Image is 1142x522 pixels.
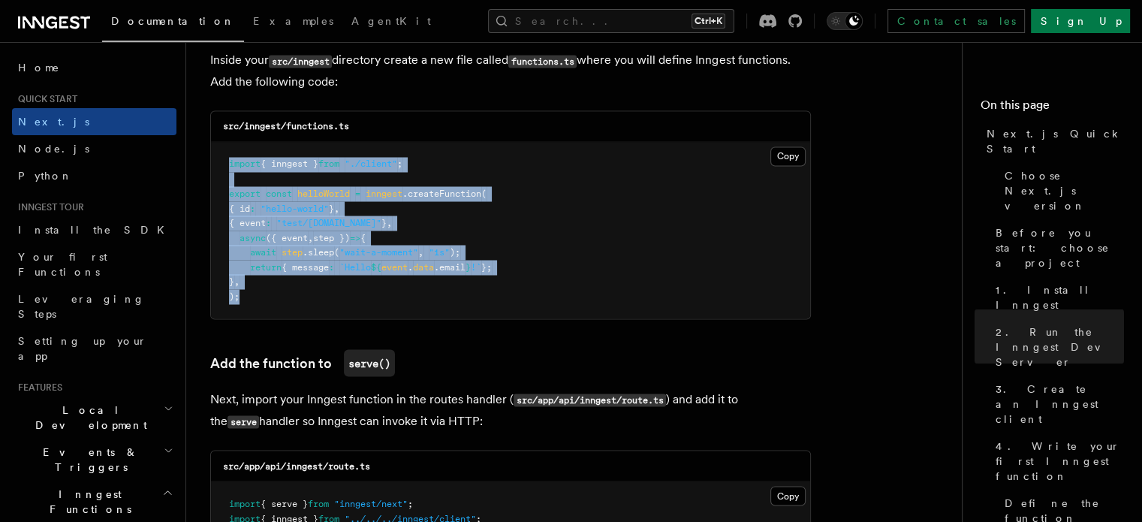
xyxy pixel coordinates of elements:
[111,15,235,27] span: Documentation
[466,261,471,272] span: }
[514,394,666,406] code: src/app/api/inngest/route.ts
[481,188,487,198] span: (
[990,219,1124,276] a: Before you start: choose a project
[351,15,431,27] span: AgentKit
[18,335,147,362] span: Setting up your app
[329,203,334,213] span: }
[334,498,408,508] span: "inngest/next"
[102,5,244,42] a: Documentation
[996,324,1124,370] span: 2. Run the Inngest Dev Server
[996,439,1124,484] span: 4. Write your first Inngest function
[408,498,413,508] span: ;
[996,225,1124,270] span: Before you start: choose a project
[12,382,62,394] span: Features
[981,120,1124,162] a: Next.js Quick Start
[223,460,370,471] code: src/app/api/inngest/route.ts
[318,158,339,169] span: from
[996,382,1124,427] span: 3. Create an Inngest client
[1005,168,1124,213] span: Choose Next.js version
[692,14,725,29] kbd: Ctrl+K
[229,188,261,198] span: export
[827,12,863,30] button: Toggle dark mode
[229,203,250,213] span: { id
[413,261,434,272] span: data
[12,487,162,517] span: Inngest Functions
[481,261,492,272] span: };
[12,403,164,433] span: Local Development
[12,162,176,189] a: Python
[408,261,413,272] span: .
[18,224,173,236] span: Install the SDK
[12,54,176,81] a: Home
[450,246,460,257] span: );
[12,108,176,135] a: Next.js
[12,445,164,475] span: Events & Triggers
[12,397,176,439] button: Local Development
[269,55,332,68] code: src/inngest
[990,376,1124,433] a: 3. Create an Inngest client
[266,232,308,243] span: ({ event
[18,293,145,320] span: Leveraging Steps
[342,5,440,41] a: AgentKit
[381,217,387,228] span: }
[334,203,339,213] span: ,
[366,188,402,198] span: inngest
[12,439,176,481] button: Events & Triggers
[471,261,481,272] span: !`
[334,246,339,257] span: (
[229,217,266,228] span: { event
[345,158,397,169] span: "./client"
[261,498,308,508] span: { serve }
[12,135,176,162] a: Node.js
[303,246,334,257] span: .sleep
[887,9,1025,33] a: Contact sales
[355,188,360,198] span: =
[999,162,1124,219] a: Choose Next.js version
[210,388,811,432] p: Next, import your Inngest function in the routes handler ( ) and add it to the handler so Inngest...
[210,50,811,92] p: Inside your directory create a new file called where you will define Inngest functions. Add the f...
[261,158,318,169] span: { inngest }
[250,261,282,272] span: return
[12,216,176,243] a: Install the SDK
[1031,9,1130,33] a: Sign Up
[12,243,176,285] a: Your first Functions
[990,433,1124,490] a: 4. Write your first Inngest function
[344,349,395,376] code: serve()
[276,217,381,228] span: "test/[DOMAIN_NAME]"
[418,246,423,257] span: ,
[770,146,806,166] button: Copy
[508,55,577,68] code: functions.ts
[308,232,313,243] span: ,
[229,276,234,286] span: }
[981,96,1124,120] h4: On this page
[402,188,481,198] span: .createFunction
[371,261,381,272] span: ${
[12,93,77,105] span: Quick start
[244,5,342,41] a: Examples
[266,217,271,228] span: :
[360,232,366,243] span: {
[240,232,266,243] span: async
[990,276,1124,318] a: 1. Install Inngest
[987,126,1124,156] span: Next.js Quick Start
[339,261,371,272] span: `Hello
[261,203,329,213] span: "hello-world"
[297,188,350,198] span: helloWorld
[12,285,176,327] a: Leveraging Steps
[210,349,395,376] a: Add the function toserve()
[339,246,418,257] span: "wait-a-moment"
[313,232,350,243] span: step })
[223,121,349,131] code: src/inngest/functions.ts
[229,498,261,508] span: import
[329,261,334,272] span: :
[350,232,360,243] span: =>
[308,498,329,508] span: from
[282,261,329,272] span: { message
[227,415,259,428] code: serve
[266,188,292,198] span: const
[18,251,107,278] span: Your first Functions
[996,282,1124,312] span: 1. Install Inngest
[229,158,261,169] span: import
[253,15,333,27] span: Examples
[282,246,303,257] span: step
